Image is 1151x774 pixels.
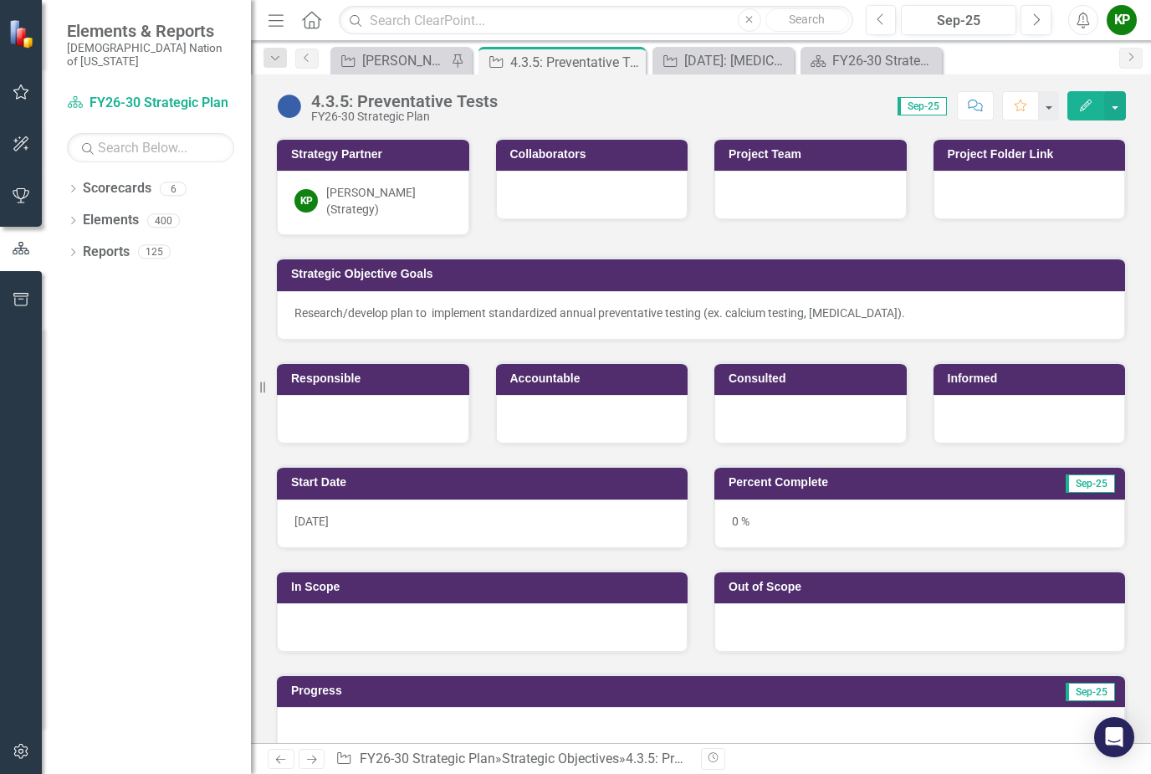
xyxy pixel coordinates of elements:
[67,41,234,69] small: [DEMOGRAPHIC_DATA] Nation of [US_STATE]
[291,581,679,593] h3: In Scope
[326,184,452,218] div: [PERSON_NAME] (Strategy)
[901,5,1016,35] button: Sep-25
[8,18,38,49] img: ClearPoint Strategy
[83,179,151,198] a: Scorecards
[684,50,790,71] div: [DATE]: [MEDICAL_DATA] Funding
[832,50,938,71] div: FY26-30 Strategic Plan
[510,372,680,385] h3: Accountable
[83,243,130,262] a: Reports
[510,52,642,73] div: 4.3.5: Preventative Tests
[311,92,498,110] div: 4.3.5: Preventative Tests
[789,13,825,26] span: Search
[729,372,898,385] h3: Consulted
[83,211,139,230] a: Elements
[291,684,703,697] h3: Progress
[510,148,680,161] h3: Collaborators
[160,182,187,196] div: 6
[360,751,495,766] a: FY26-30 Strategic Plan
[294,189,318,213] div: KP
[335,50,447,71] a: [PERSON_NAME] SO's
[294,515,329,528] span: [DATE]
[67,133,234,162] input: Search Below...
[1107,5,1137,35] button: KP
[1066,474,1115,493] span: Sep-25
[626,751,770,766] div: 4.3.5: Preventative Tests
[729,581,1117,593] h3: Out of Scope
[335,750,688,769] div: » »
[67,21,234,41] span: Elements & Reports
[291,476,679,489] h3: Start Date
[657,50,790,71] a: [DATE]: [MEDICAL_DATA] Funding
[714,500,1125,548] div: 0 %
[898,97,947,115] span: Sep-25
[147,213,180,228] div: 400
[948,148,1118,161] h3: Project Folder Link
[729,476,985,489] h3: Percent Complete
[291,148,461,161] h3: Strategy Partner
[67,94,234,113] a: FY26-30 Strategic Plan
[502,751,619,766] a: Strategic Objectives
[907,11,1010,31] div: Sep-25
[362,50,447,71] div: [PERSON_NAME] SO's
[1066,683,1115,701] span: Sep-25
[291,372,461,385] h3: Responsible
[294,305,1108,321] p: Research/develop plan to implement standardized annual preventative testing (ex. calcium testing,...
[339,6,852,35] input: Search ClearPoint...
[276,93,303,120] img: Not Started
[765,8,849,32] button: Search
[138,245,171,259] div: 125
[1094,717,1134,757] div: Open Intercom Messenger
[948,372,1118,385] h3: Informed
[805,50,938,71] a: FY26-30 Strategic Plan
[291,268,1117,280] h3: Strategic Objective Goals
[311,110,498,123] div: FY26-30 Strategic Plan
[729,148,898,161] h3: Project Team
